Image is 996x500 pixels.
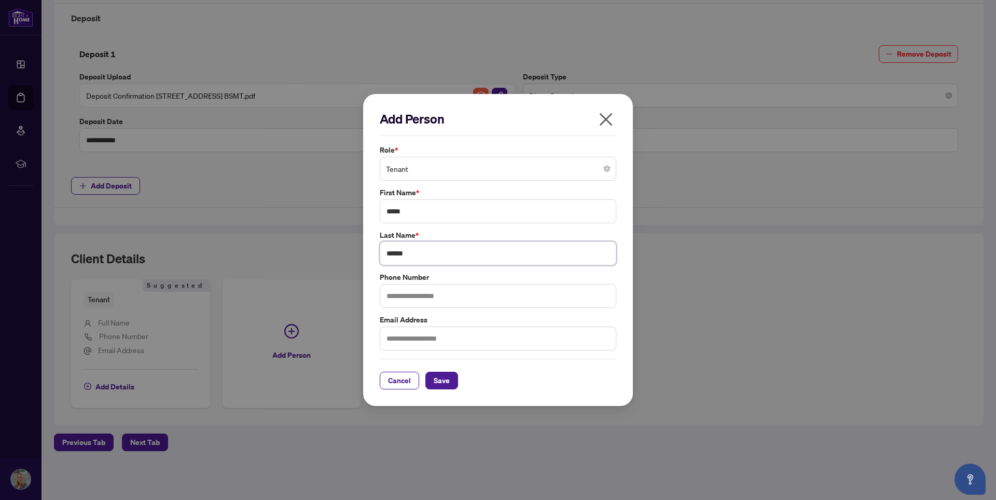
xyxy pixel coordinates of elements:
[380,187,616,198] label: First Name
[604,166,610,172] span: close-circle
[380,144,616,156] label: Role
[388,372,411,389] span: Cancel
[380,372,419,389] button: Cancel
[380,111,616,127] h2: Add Person
[598,111,614,128] span: close
[380,272,616,283] label: Phone Number
[434,372,450,389] span: Save
[425,372,458,389] button: Save
[380,229,616,241] label: Last Name
[386,159,610,179] span: Tenant
[955,464,986,495] button: Open asap
[380,314,616,326] label: Email Address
